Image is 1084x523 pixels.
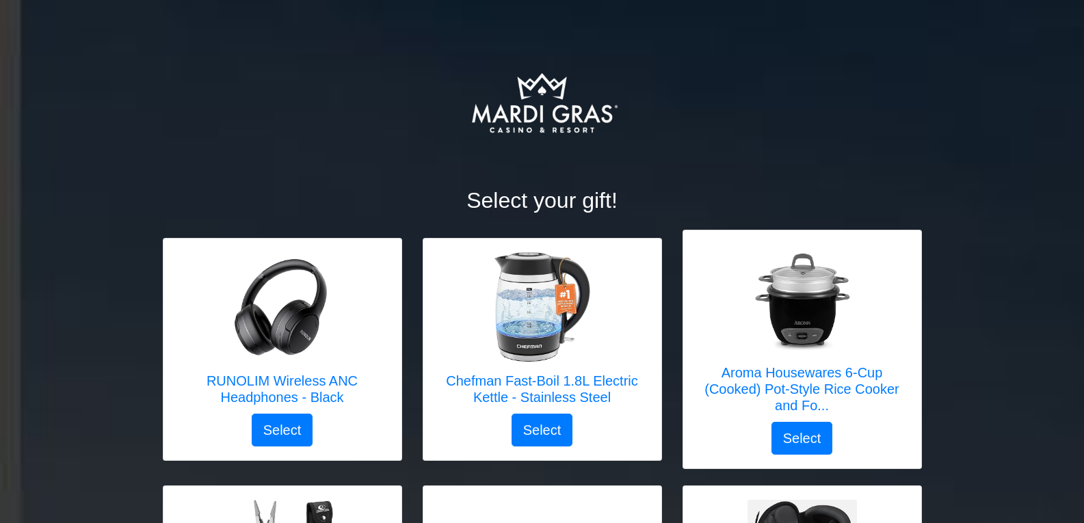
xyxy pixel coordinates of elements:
a: RUNOLIM Wireless ANC Headphones - Black RUNOLIM Wireless ANC Headphones - Black [177,252,388,414]
button: Select [771,422,833,455]
a: Chefman Fast-Boil 1.8L Electric Kettle - Stainless Steel Chefman Fast-Boil 1.8L Electric Kettle -... [437,252,648,414]
h5: RUNOLIM Wireless ANC Headphones - Black [177,373,388,405]
img: Aroma Housewares 6-Cup (Cooked) Pot-Style Rice Cooker and Food Steamer, Black ARC-743-1NGB [748,244,857,353]
a: Aroma Housewares 6-Cup (Cooked) Pot-Style Rice Cooker and Food Steamer, Black ARC-743-1NGB Aroma ... [697,244,908,422]
button: Select [512,414,573,446]
button: Select [252,414,313,446]
h2: Select your gift! [163,187,922,213]
img: Logo [421,34,664,171]
h5: Aroma Housewares 6-Cup (Cooked) Pot-Style Rice Cooker and Fo... [697,364,908,414]
h5: Chefman Fast-Boil 1.8L Electric Kettle - Stainless Steel [437,373,648,405]
img: RUNOLIM Wireless ANC Headphones - Black [228,252,337,362]
img: Chefman Fast-Boil 1.8L Electric Kettle - Stainless Steel [488,252,597,362]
